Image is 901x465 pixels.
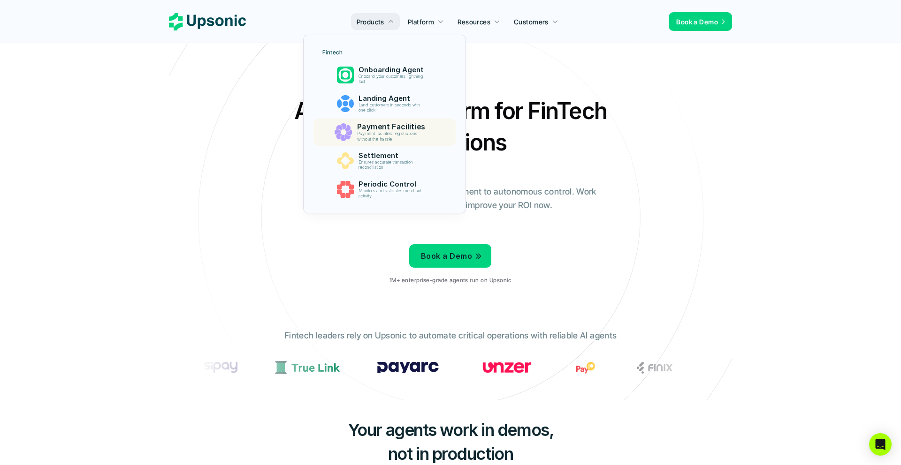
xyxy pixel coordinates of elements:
[421,251,472,261] span: Book a Demo
[284,329,617,343] p: Fintech leaders rely on Upsonic to automate critical operations with reliable AI agents
[358,151,428,160] p: Settlement
[676,18,718,26] span: Book a Demo
[514,17,549,27] p: Customers
[358,180,428,188] p: Periodic Control
[358,160,427,170] p: Ensures accurate transaction reconciliation
[358,103,427,113] p: Land customers in seconds with one click
[869,433,892,456] div: Open Intercom Messenger
[669,12,732,31] a: Book a Demo
[317,148,452,174] a: SettlementEnsures accurate transaction reconciliation
[317,176,452,202] a: Periodic ControlMonitors and validates merchant activity
[348,420,554,440] span: Your agents work in demos,
[358,74,427,84] p: Onboard your customers lightning fast
[358,94,428,103] p: Landing Agent
[358,188,427,199] p: Monitors and validates merchant activity
[389,277,511,284] p: 1M+ enterprise-grade agents run on Upsonic
[408,17,434,27] p: Platform
[357,122,429,131] p: Payment Facilities
[357,131,428,142] p: Payment facilities registrations without the hassle
[317,90,452,117] a: Landing AgentLand customers in seconds with one click
[322,49,343,56] p: Fintech
[388,443,513,464] span: not in production
[357,17,384,27] p: Products
[317,62,452,88] a: Onboarding AgentOnboard your customers lightning fast
[409,244,491,268] a: Book a Demo
[458,17,490,27] p: Resources
[313,119,455,146] a: Payment FacilitiesPayment facilities registrations without the hassle
[286,95,615,158] h2: Agentic AI Platform for FinTech Operations
[351,13,400,30] a: Products
[298,185,603,212] p: From onboarding to compliance to settlement to autonomous control. Work with %82 more efficiency ...
[358,66,428,74] p: Onboarding Agent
